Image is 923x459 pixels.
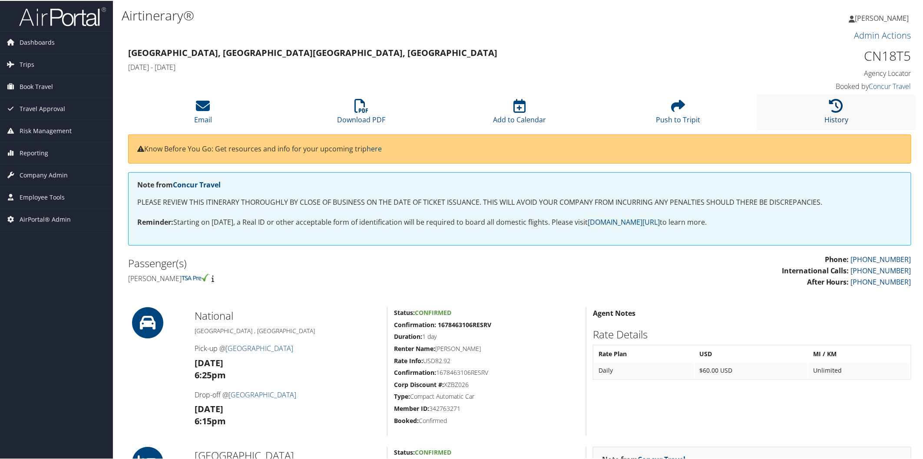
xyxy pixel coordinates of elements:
[195,368,226,380] strong: 6:25pm
[20,53,34,75] span: Trips
[128,62,712,71] h4: [DATE] - [DATE]
[855,13,909,22] span: [PERSON_NAME]
[809,345,910,361] th: MI / KM
[394,356,579,364] h5: USD82.92
[128,46,497,58] strong: [GEOGRAPHIC_DATA], [GEOGRAPHIC_DATA] [GEOGRAPHIC_DATA], [GEOGRAPHIC_DATA]
[20,75,53,97] span: Book Travel
[695,345,808,361] th: USD
[128,255,513,270] h2: Passenger(s)
[137,216,902,227] p: Starting on [DATE], a Real ID or other acceptable form of identification will be required to boar...
[394,416,579,424] h5: Confirmed
[137,179,221,189] strong: Note from
[695,362,808,377] td: $60.00 USD
[20,31,55,52] span: Dashboards
[849,4,918,30] a: [PERSON_NAME]
[394,367,579,376] h5: 1678463106RESRV
[825,254,849,263] strong: Phone:
[173,179,221,189] a: Concur Travel
[415,447,451,456] span: Confirmed
[19,6,106,26] img: airportal-logo.png
[394,380,444,388] strong: Corp Discount #:
[195,389,380,399] h4: Drop-off @
[137,216,173,226] strong: Reminder:
[854,29,911,40] a: Admin Actions
[367,143,382,153] a: here
[394,331,422,340] strong: Duration:
[394,356,423,364] strong: Rate Info:
[20,97,65,119] span: Travel Approval
[195,326,380,334] h5: [GEOGRAPHIC_DATA] , [GEOGRAPHIC_DATA]
[594,345,694,361] th: Rate Plan
[394,380,579,388] h5: XZBZ026
[195,414,226,426] strong: 6:15pm
[225,343,293,352] a: [GEOGRAPHIC_DATA]
[128,273,513,282] h4: [PERSON_NAME]
[588,216,660,226] a: [DOMAIN_NAME][URL]
[593,308,635,317] strong: Agent Notes
[394,391,579,400] h5: Compact Automatic Car
[228,389,296,399] a: [GEOGRAPHIC_DATA]
[20,119,72,141] span: Risk Management
[394,344,435,352] strong: Renter Name:
[394,416,419,424] strong: Booked:
[851,254,911,263] a: [PHONE_NUMBER]
[593,326,911,341] h2: Rate Details
[782,265,849,275] strong: International Calls:
[122,6,652,24] h1: Airtinerary®
[394,391,410,400] strong: Type:
[337,103,385,124] a: Download PDF
[394,344,579,352] h5: [PERSON_NAME]
[809,362,910,377] td: Unlimited
[824,103,848,124] a: History
[725,68,911,77] h4: Agency Locator
[869,81,911,90] a: Concur Travel
[137,196,902,207] p: PLEASE REVIEW THIS ITINERARY THOROUGHLY BY CLOSE OF BUSINESS ON THE DATE OF TICKET ISSUANCE. THIS...
[493,103,546,124] a: Add to Calendar
[20,164,68,185] span: Company Admin
[394,447,415,456] strong: Status:
[394,331,579,340] h5: 1 day
[195,343,380,352] h4: Pick-up @
[20,208,71,229] span: AirPortal® Admin
[415,308,451,316] span: Confirmed
[394,308,415,316] strong: Status:
[20,141,48,163] span: Reporting
[20,186,65,207] span: Employee Tools
[394,367,436,376] strong: Confirmation:
[394,403,429,412] strong: Member ID:
[394,403,579,412] h5: 342763271
[725,81,911,90] h4: Booked by
[725,46,911,64] h1: CN18T5
[137,143,902,154] p: Know Before You Go: Get resources and info for your upcoming trip
[195,402,223,414] strong: [DATE]
[594,362,694,377] td: Daily
[195,356,223,368] strong: [DATE]
[656,103,700,124] a: Push to Tripit
[195,308,380,322] h2: National
[182,273,210,281] img: tsa-precheck.png
[194,103,212,124] a: Email
[851,276,911,286] a: [PHONE_NUMBER]
[394,320,491,328] strong: Confirmation: 1678463106RESRV
[851,265,911,275] a: [PHONE_NUMBER]
[807,276,849,286] strong: After Hours:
